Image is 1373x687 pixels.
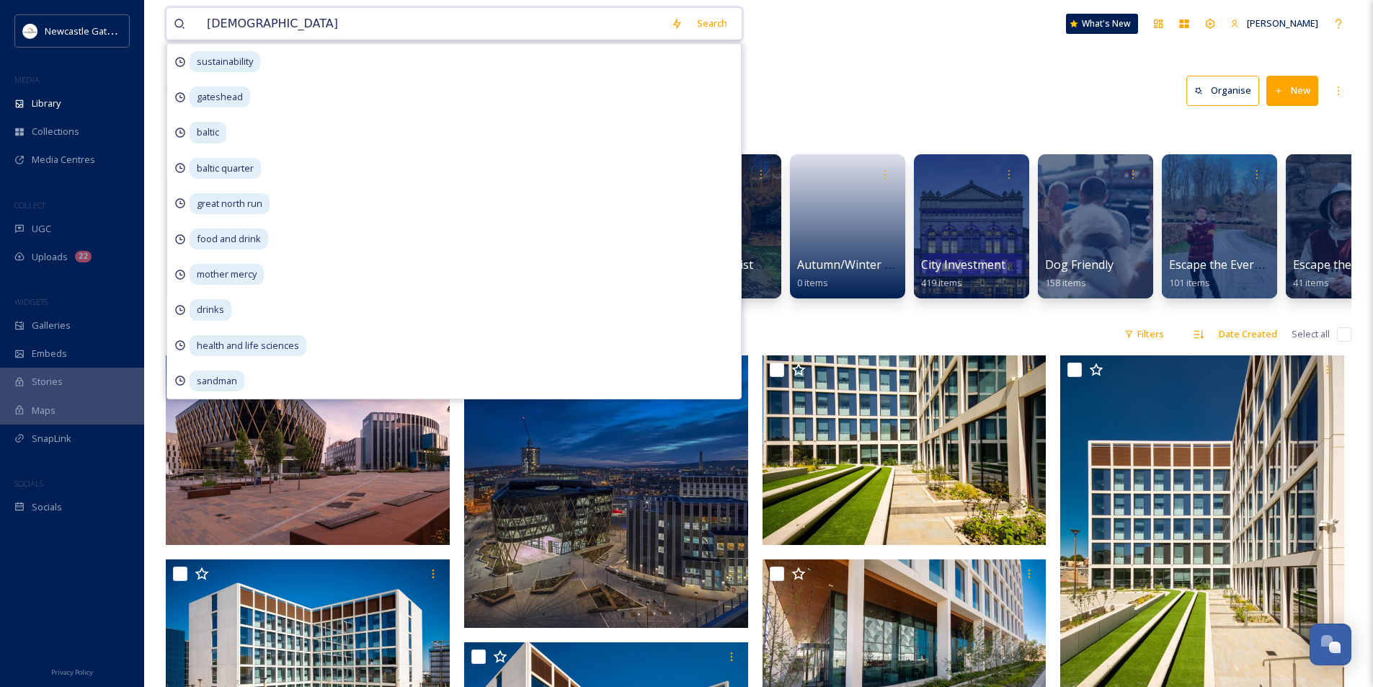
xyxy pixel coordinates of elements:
[32,404,55,417] span: Maps
[763,355,1047,545] img: KIER-BIO-3971.jpg
[1212,320,1284,348] div: Date Created
[32,222,51,236] span: UGC
[921,258,1048,289] a: City Investment Images419 items
[166,147,290,298] a: INTEGRATIONCanvaView Items
[200,8,664,40] input: Search your library
[190,371,244,391] span: sandman
[1169,276,1210,289] span: 101 items
[51,668,93,677] span: Privacy Policy
[14,200,45,210] span: COLLECT
[1045,258,1114,289] a: Dog Friendly158 items
[190,229,268,249] span: food and drink
[32,125,79,138] span: Collections
[1045,276,1086,289] span: 158 items
[797,276,828,289] span: 0 items
[14,296,48,307] span: WIDGETS
[166,355,450,545] img: NICD and FDC - Credit Gillespies.jpg
[51,662,93,680] a: Privacy Policy
[190,87,250,107] span: gateshead
[673,258,849,289] a: Autumn/Christmas Campaign 25158 items
[32,347,67,360] span: Embeds
[1247,17,1318,30] span: [PERSON_NAME]
[32,375,63,389] span: Stories
[32,500,62,514] span: Socials
[1266,76,1318,105] button: New
[1292,327,1330,341] span: Select all
[32,432,71,446] span: SnapLink
[1169,258,1307,289] a: Escape the Everyday 2022101 items
[1066,14,1138,34] a: What's New
[190,264,264,285] span: mother mercy
[1169,257,1307,272] span: Escape the Everyday 2022
[32,250,68,264] span: Uploads
[190,299,231,320] span: drinks
[921,276,962,289] span: 419 items
[921,257,1048,272] span: City Investment Images
[1223,9,1325,37] a: [PERSON_NAME]
[690,9,734,37] div: Search
[190,158,261,179] span: baltic quarter
[75,251,92,262] div: 22
[14,74,40,85] span: MEDIA
[190,335,306,356] span: health and life sciences
[797,258,1026,289] a: Autumn/Winter Partner Submissions 20250 items
[464,355,748,628] img: Helix 090120200 - Credit Graeme Peacock.jpg
[166,327,205,341] span: 1380 file s
[32,97,61,110] span: Library
[1186,76,1266,105] a: Organise
[45,24,177,37] span: Newcastle Gateshead Initiative
[32,319,71,332] span: Galleries
[1045,257,1114,272] span: Dog Friendly
[1310,624,1351,665] button: Open Chat
[190,51,260,72] span: sustainability
[23,24,37,38] img: DqD9wEUd_400x400.jpg
[1186,76,1259,105] button: Organise
[1117,320,1171,348] div: Filters
[673,257,849,272] span: Autumn/Christmas Campaign 25
[190,122,226,143] span: baltic
[32,153,95,167] span: Media Centres
[14,478,43,489] span: SOCIALS
[797,257,1026,272] span: Autumn/Winter Partner Submissions 2025
[1293,276,1329,289] span: 41 items
[190,193,270,214] span: great north run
